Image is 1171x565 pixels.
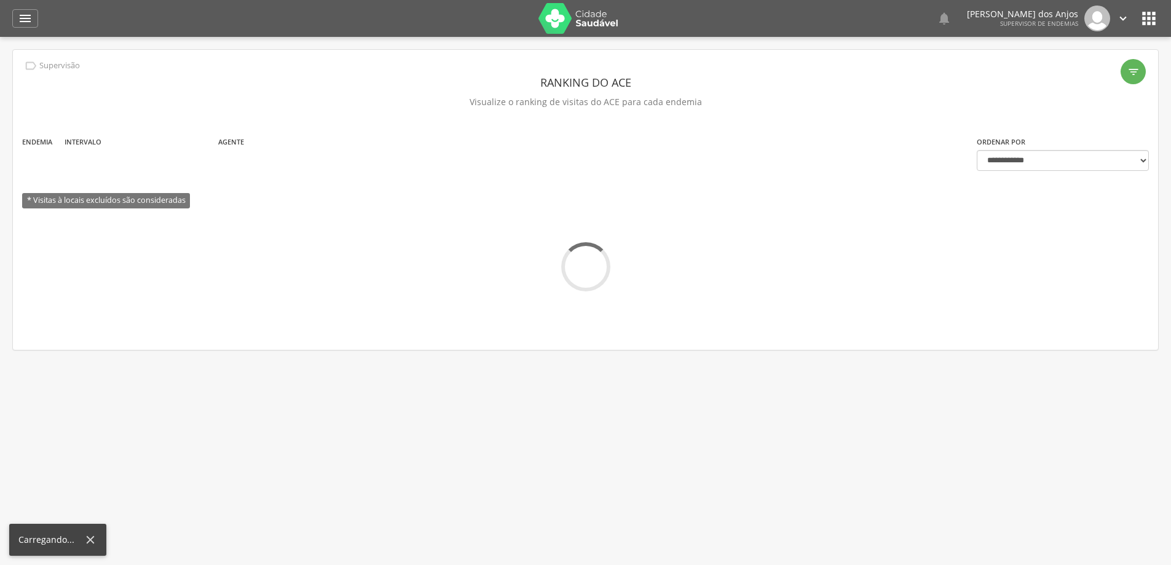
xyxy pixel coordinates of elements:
p: Supervisão [39,61,80,71]
label: Intervalo [65,137,101,147]
i:  [24,59,37,73]
a:  [937,6,952,31]
i:  [1116,12,1130,25]
label: Agente [218,137,244,147]
span: * Visitas à locais excluídos são consideradas [22,193,190,208]
p: Visualize o ranking de visitas do ACE para cada endemia [22,93,1149,111]
i:  [1127,66,1140,78]
i:  [937,11,952,26]
label: Ordenar por [977,137,1025,147]
header: Ranking do ACE [22,71,1149,93]
div: Carregando... [18,534,84,546]
div: Filtro [1121,59,1146,84]
i:  [1139,9,1159,28]
label: Endemia [22,137,52,147]
a:  [12,9,38,28]
span: Supervisor de Endemias [1000,19,1078,28]
i:  [18,11,33,26]
p: [PERSON_NAME] dos Anjos [967,10,1078,18]
a:  [1116,6,1130,31]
